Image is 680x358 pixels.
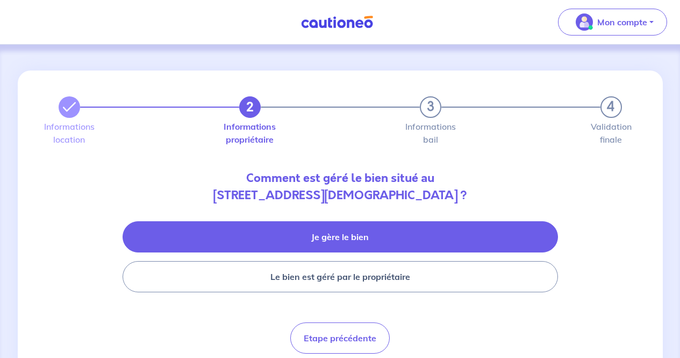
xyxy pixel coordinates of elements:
label: Informations location [59,122,80,144]
p: Mon compte [597,16,647,29]
button: 2 [239,96,261,118]
button: Le bien est géré par le propriétaire [123,261,558,292]
button: Je gère le bien [123,221,558,252]
button: Etape précédente [290,322,390,354]
label: Informations bail [420,122,441,144]
label: Validation finale [600,122,622,144]
img: Cautioneo [297,16,377,29]
p: Comment est géré le bien situé au [STREET_ADDRESS][DEMOGRAPHIC_DATA] ? [50,170,631,204]
label: Informations propriétaire [239,122,261,144]
img: illu_account_valid_menu.svg [576,13,593,31]
button: illu_account_valid_menu.svgMon compte [558,9,667,36]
